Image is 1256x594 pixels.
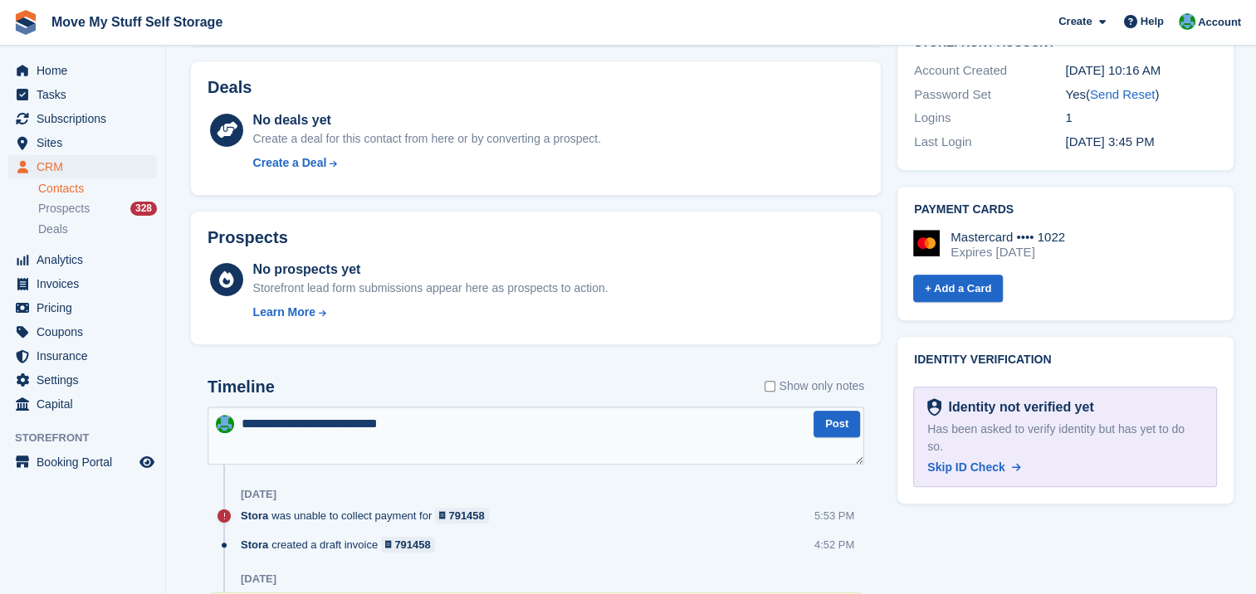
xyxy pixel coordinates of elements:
a: menu [8,131,157,154]
a: Learn More [253,304,608,321]
span: Coupons [37,320,136,343]
div: [DATE] 10:16 AM [1065,61,1216,80]
div: Learn More [253,304,315,321]
span: Pricing [37,296,136,319]
div: No prospects yet [253,260,608,280]
img: Mastercard Logo [913,230,940,256]
span: Deals [38,222,68,237]
a: menu [8,344,157,368]
a: Move My Stuff Self Storage [45,8,229,36]
a: Deals [38,221,157,238]
a: Prospects 328 [38,200,157,217]
div: was unable to collect payment for [241,508,497,523]
div: Storefront lead form submissions appear here as prospects to action. [253,280,608,297]
a: Contacts [38,181,157,197]
a: menu [8,368,157,392]
a: 791458 [435,508,489,523]
span: Insurance [37,344,136,368]
span: Invoices [37,272,136,295]
div: created a draft invoice [241,537,443,553]
a: menu [8,107,157,130]
div: Account Created [914,61,1065,80]
span: Stora [241,508,268,523]
h2: Timeline [208,377,275,397]
div: Mastercard •••• 1022 [951,230,1065,245]
a: menu [8,320,157,343]
div: [DATE] [241,572,276,586]
span: Settings [37,368,136,392]
span: Prospects [38,201,90,217]
img: stora-icon-8386f47178a22dfd0bd8f6a31ec36ba5ce8667c1dd55bd0f319d3a0aa187defe.svg [13,10,38,35]
span: Help [1141,13,1164,30]
span: Subscriptions [37,107,136,130]
span: ( ) [1086,87,1159,101]
div: [DATE] [241,488,276,501]
a: menu [8,248,157,271]
div: 328 [130,202,157,216]
div: Identity not verified yet [941,397,1093,417]
a: Create a Deal [253,154,601,172]
div: Has been asked to verify identity but has yet to do so. [927,421,1202,455]
h2: Identity verification [914,353,1216,367]
div: Expires [DATE] [951,245,1065,260]
span: Home [37,59,136,82]
a: Send Reset [1090,87,1155,101]
img: Identity Verification Ready [927,398,941,416]
span: CRM [37,155,136,178]
img: Dan [1179,13,1195,30]
div: 5:53 PM [814,508,854,523]
span: Account [1198,14,1241,31]
div: No deals yet [253,110,601,130]
div: Last Login [914,133,1065,152]
h2: Payment cards [914,203,1216,217]
div: Create a deal for this contact from here or by converting a prospect. [253,130,601,148]
span: Analytics [37,248,136,271]
a: menu [8,392,157,416]
a: menu [8,83,157,106]
h2: Prospects [208,228,288,247]
img: Dan [216,415,234,433]
div: Logins [914,109,1065,128]
span: Skip ID Check [927,460,1004,474]
a: Preview store [137,452,157,472]
label: Show only notes [765,377,864,395]
div: 4:52 PM [814,537,854,553]
h2: Deals [208,78,252,97]
time: 2025-01-09 15:45:12 UTC [1065,134,1154,148]
a: 791458 [381,537,435,553]
div: Create a Deal [253,154,327,172]
div: 791458 [394,537,430,553]
a: + Add a Card [913,275,1003,302]
div: Password Set [914,85,1065,105]
div: 791458 [448,508,484,523]
a: menu [8,272,157,295]
div: Yes [1065,85,1216,105]
a: Skip ID Check [927,459,1020,476]
span: Sites [37,131,136,154]
span: Tasks [37,83,136,106]
a: menu [8,296,157,319]
a: menu [8,59,157,82]
a: menu [8,155,157,178]
span: Capital [37,392,136,416]
input: Show only notes [765,377,775,395]
span: Create [1058,13,1092,30]
span: Booking Portal [37,450,136,474]
span: Storefront [15,430,165,446]
span: Stora [241,537,268,553]
button: Post [814,411,860,438]
div: 1 [1065,109,1216,128]
a: menu [8,450,157,474]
